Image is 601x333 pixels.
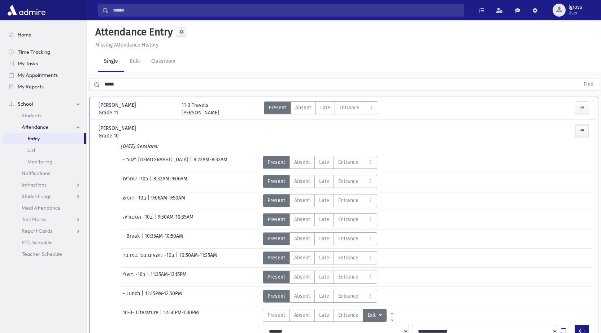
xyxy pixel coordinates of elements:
[267,235,285,242] span: Present
[22,216,46,223] span: Test Marks
[338,292,358,300] span: Entrance
[338,273,358,281] span: Entrance
[3,167,86,179] a: Notifications
[3,81,86,92] a: My Reports
[109,4,464,17] input: Search
[294,273,310,281] span: Absent
[158,213,193,226] span: 9:50AM-10:35AM
[263,251,377,264] div: AttTypes
[294,216,310,223] span: Absent
[319,235,329,242] span: Late
[22,205,61,211] span: Meal Attendance
[3,29,86,40] a: Home
[294,158,310,166] span: Absent
[319,197,329,204] span: Late
[363,309,387,322] button: Exit
[319,254,329,262] span: Late
[123,232,141,245] span: - Break
[3,110,86,121] a: Students
[22,112,42,119] span: Students
[123,251,176,264] span: ב10- נושאים בס' במדבר
[264,101,378,117] div: AttTypes
[3,58,86,69] a: My Tasks
[18,49,50,55] span: Time Tracking
[319,292,329,300] span: Late
[99,132,174,140] span: Grade 10
[145,52,181,72] a: Classroom
[338,197,358,204] span: Entrance
[22,124,48,130] span: Attendance
[267,158,285,166] span: Present
[92,26,173,38] h5: Attendance Entry
[267,311,285,319] span: Present
[22,239,53,246] span: PTC Schedule
[154,213,158,226] span: |
[294,311,310,319] span: Absent
[160,309,164,322] span: |
[164,309,199,322] span: 12:50PM-1:30PM
[294,197,310,204] span: Absent
[338,216,358,223] span: Entrance
[338,311,358,319] span: Entrance
[267,254,285,262] span: Present
[367,311,377,319] span: Exit
[579,78,598,91] button: Find
[3,121,86,133] a: Attendance
[267,216,285,223] span: Present
[263,290,377,303] div: AttTypes
[95,42,158,48] u: Missing Attendance History
[338,158,358,166] span: Entrance
[319,158,329,166] span: Late
[22,193,51,200] span: Student Logs
[3,214,86,225] a: Test Marks
[22,251,62,257] span: Teacher Schedule
[123,290,141,303] span: - Lunch
[263,156,377,169] div: AttTypes
[99,124,138,132] span: [PERSON_NAME]
[295,104,311,111] span: Absent
[123,271,147,284] span: ב10- משלי
[18,31,31,38] span: Home
[263,271,377,284] div: AttTypes
[3,69,86,81] a: My Appointments
[263,194,377,207] div: AttTypes
[3,190,86,202] a: Student Logs
[569,10,582,16] span: User
[27,135,40,142] span: Entry
[267,178,285,185] span: Present
[3,156,86,167] a: Monitoring
[319,216,329,223] span: Late
[123,194,148,207] span: ב10- חומש
[269,104,286,111] span: Present
[27,147,35,153] span: List
[3,237,86,248] a: PTC Schedule
[151,271,187,284] span: 11:35AM-12:15PM
[3,133,84,144] a: Entry
[339,104,360,111] span: Entrance
[27,158,52,165] span: Monitoring
[319,178,329,185] span: Late
[320,104,330,111] span: Late
[182,101,219,117] div: 11-3 Travels [PERSON_NAME]
[18,60,38,67] span: My Tasks
[176,251,179,264] span: |
[338,235,358,242] span: Entrance
[121,143,158,149] i: [DATE] Sessions:
[267,292,285,300] span: Present
[3,248,86,260] a: Teacher Schedule
[569,4,582,10] span: lgross
[151,194,185,207] span: 9:06AM-9:50AM
[338,254,358,262] span: Entrance
[123,175,150,188] span: ב10- שחרית
[263,213,377,226] div: AttTypes
[145,290,182,303] span: 12:15PM-12:50PM
[3,144,86,156] a: List
[294,178,310,185] span: Absent
[3,179,86,190] a: Infractions
[6,3,47,17] img: AdmirePro
[294,254,310,262] span: Absent
[193,156,227,169] span: 8:22AM-8:32AM
[267,197,285,204] span: Present
[319,273,329,281] span: Late
[263,175,377,188] div: AttTypes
